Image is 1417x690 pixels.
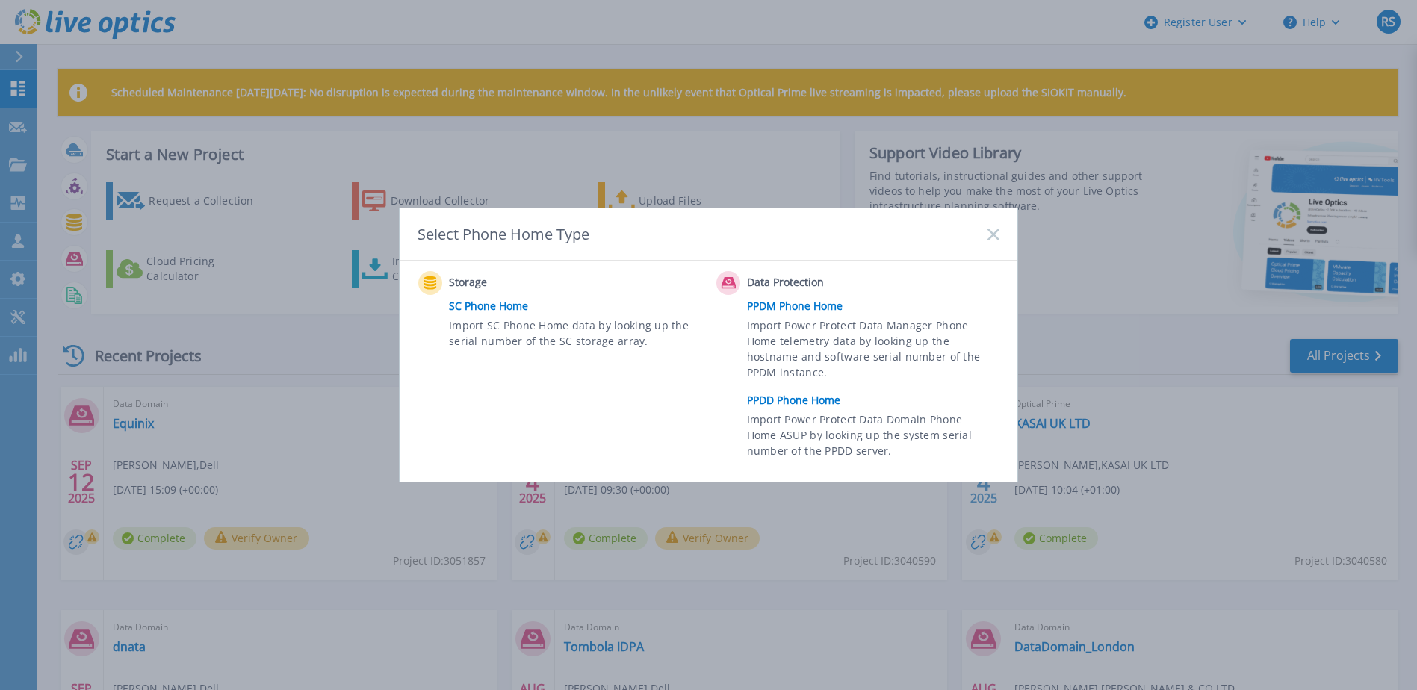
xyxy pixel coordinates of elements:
[747,317,996,386] span: Import Power Protect Data Manager Phone Home telemetry data by looking up the hostname and softwa...
[449,295,709,317] a: SC Phone Home
[449,274,598,292] span: Storage
[747,389,1007,411] a: PPDD Phone Home
[418,224,591,244] div: Select Phone Home Type
[747,274,896,292] span: Data Protection
[747,411,996,463] span: Import Power Protect Data Domain Phone Home ASUP by looking up the system serial number of the PP...
[449,317,698,352] span: Import SC Phone Home data by looking up the serial number of the SC storage array.
[747,295,1007,317] a: PPDM Phone Home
